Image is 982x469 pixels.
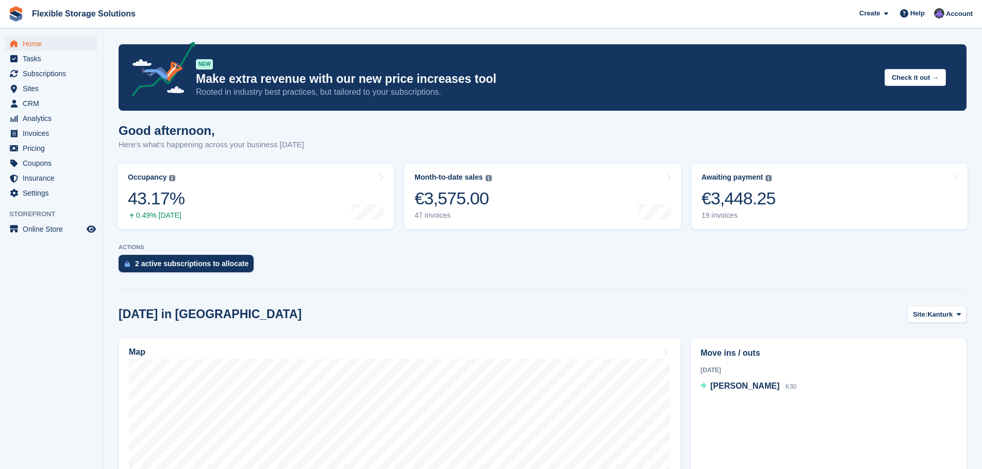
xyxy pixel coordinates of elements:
a: menu [5,81,97,96]
a: menu [5,126,97,141]
div: 47 invoices [414,211,491,220]
a: Occupancy 43.17% 0.49% [DATE] [118,164,394,229]
img: active_subscription_to_allocate_icon-d502201f5373d7db506a760aba3b589e785aa758c864c3986d89f69b8ff3... [125,260,130,267]
button: Check it out → [885,69,946,86]
img: icon-info-grey-7440780725fd019a000dd9b08b2336e03edf1995a4989e88bcd33f0948082b44.svg [765,175,772,181]
a: menu [5,37,97,51]
span: [PERSON_NAME] [710,381,779,390]
span: Insurance [23,171,85,185]
span: Coupons [23,156,85,170]
div: Awaiting payment [702,173,763,182]
img: price-adjustments-announcement-icon-8257ccfd72463d97f412b2fc003d46551f7dbcb40ab6d574587a9cd5c0d94... [123,42,195,100]
a: menu [5,141,97,155]
span: Invoices [23,126,85,141]
span: Create [859,8,880,19]
a: menu [5,66,97,81]
h2: Move ins / outs [701,347,957,359]
span: Tasks [23,51,85,66]
button: Site: Kanturk [907,306,967,323]
a: Preview store [85,223,97,235]
h2: Map [129,348,145,357]
div: 43.17% [128,188,185,209]
div: NEW [196,59,213,70]
span: CRM [23,96,85,111]
a: Awaiting payment €3,448.25 19 invoices [691,164,968,229]
a: Month-to-date sales €3,575.00 47 invoices [404,164,680,229]
a: menu [5,186,97,200]
div: 0.49% [DATE] [128,211,185,220]
div: 2 active subscriptions to allocate [135,259,248,268]
span: K30 [786,383,796,390]
div: 19 invoices [702,211,776,220]
div: [DATE] [701,366,957,375]
img: icon-info-grey-7440780725fd019a000dd9b08b2336e03edf1995a4989e88bcd33f0948082b44.svg [169,175,175,181]
p: Here's what's happening across your business [DATE] [119,139,304,151]
img: stora-icon-8386f47178a22dfd0bd8f6a31ec36ba5ce8667c1dd55bd0f319d3a0aa187defe.svg [8,6,24,22]
span: Storefront [9,209,103,219]
p: Rooted in industry best practices, but tailored to your subscriptions. [196,86,876,98]
span: Kanturk [927,309,953,320]
span: Sites [23,81,85,96]
span: Settings [23,186,85,200]
span: Online Store [23,222,85,236]
span: Help [910,8,925,19]
span: Home [23,37,85,51]
img: icon-info-grey-7440780725fd019a000dd9b08b2336e03edf1995a4989e88bcd33f0948082b44.svg [486,175,492,181]
div: €3,448.25 [702,188,776,209]
a: menu [5,222,97,236]
a: menu [5,51,97,66]
p: ACTIONS [119,244,967,251]
a: 2 active subscriptions to allocate [119,255,259,277]
span: Pricing [23,141,85,155]
span: Analytics [23,111,85,126]
span: Account [946,9,973,19]
div: €3,575.00 [414,188,491,209]
h2: [DATE] in [GEOGRAPHIC_DATA] [119,307,302,321]
a: [PERSON_NAME] K30 [701,380,796,393]
span: Site: [913,309,927,320]
a: menu [5,156,97,170]
span: Subscriptions [23,66,85,81]
a: menu [5,111,97,126]
div: Month-to-date sales [414,173,482,182]
a: menu [5,171,97,185]
a: Flexible Storage Solutions [28,5,140,22]
h1: Good afternoon, [119,124,304,137]
a: menu [5,96,97,111]
div: Occupancy [128,173,167,182]
p: Make extra revenue with our new price increases tool [196,72,876,86]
